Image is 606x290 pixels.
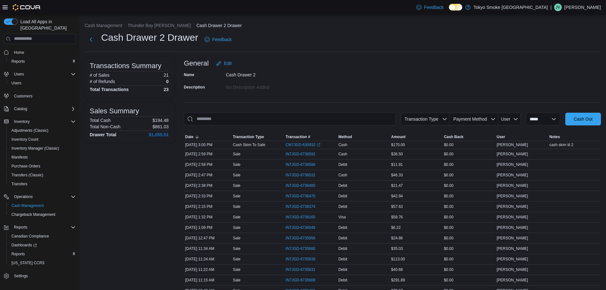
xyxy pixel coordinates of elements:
[497,246,528,251] span: [PERSON_NAME]
[233,257,240,262] p: Sale
[11,146,59,151] span: Inventory Manager (Classic)
[286,161,322,168] button: IN7JGD-6736588
[6,171,78,180] button: Transfers (Classic)
[404,117,438,122] span: Transaction Type
[90,107,139,115] h3: Sales Summary
[442,150,495,158] div: $0.00
[90,118,111,123] h6: Total Cash
[184,192,232,200] div: [DATE] 2:33 PM
[1,117,78,126] button: Inventory
[286,257,315,262] span: IN7JGD-6735639
[286,182,322,189] button: IN7JGD-6736485
[6,258,78,267] button: [US_STATE] CCRS
[184,203,232,210] div: [DATE] 2:15 PM
[286,192,322,200] button: IN7JGD-6736470
[233,236,240,241] p: Sale
[1,91,78,101] button: Customers
[574,116,592,122] span: Cash Out
[338,173,347,178] span: Cash
[152,118,169,123] p: $194.48
[11,193,35,201] button: Operations
[9,250,27,258] a: Reports
[548,133,601,141] button: Notes
[11,243,37,248] span: Dashboards
[226,82,311,90] div: No Description added
[9,241,76,249] span: Dashboards
[6,135,78,144] button: Inventory Count
[9,58,76,65] span: Reports
[317,143,320,147] svg: External link
[226,70,311,77] div: Cash Drawer 2
[449,4,462,11] input: Dark Mode
[128,23,191,28] button: Thunder Bay [PERSON_NAME]
[497,162,528,167] span: [PERSON_NAME]
[497,183,528,188] span: [PERSON_NAME]
[184,234,232,242] div: [DATE] 12:47 PM
[391,204,403,209] span: $57.63
[14,106,27,111] span: Catalog
[424,4,443,11] span: Feedback
[286,213,322,221] button: IN7JGD-6736165
[338,257,347,262] span: Debit
[1,271,78,280] button: Settings
[85,33,97,46] button: Next
[184,141,232,149] div: [DATE] 3:00 PM
[11,49,27,56] a: Home
[442,234,495,242] div: $0.00
[474,4,548,11] p: Tokyo Smoke [GEOGRAPHIC_DATA]
[184,72,194,77] label: Name
[85,22,601,30] nav: An example of EuiBreadcrumbs
[286,142,320,147] a: CM7JGD-630932External link
[14,50,24,55] span: Home
[286,183,315,188] span: IN7JGD-6736485
[9,79,76,87] span: Users
[214,57,234,70] button: Edit
[9,250,76,258] span: Reports
[11,272,76,280] span: Settings
[233,215,240,220] p: Sale
[233,225,240,230] p: Sale
[184,133,232,141] button: Date
[338,183,347,188] span: Debit
[6,153,78,162] button: Manifests
[184,161,232,168] div: [DATE] 2:58 PM
[9,162,43,170] a: Purchase Orders
[184,245,232,252] div: [DATE] 11:34 AM
[450,113,498,125] button: Payment Method
[233,142,265,147] p: Cash Skim To Safe
[286,266,322,273] button: IN7JGD-6735631
[338,236,347,241] span: Debit
[90,62,161,70] h3: Transactions Summary
[391,134,406,139] span: Amount
[497,215,528,220] span: [PERSON_NAME]
[286,204,315,209] span: IN7JGD-6736374
[338,142,347,147] span: Cash
[224,60,232,67] span: Edit
[233,152,240,157] p: Sale
[14,225,27,230] span: Reports
[184,171,232,179] div: [DATE] 2:47 PM
[11,128,48,133] span: Adjustments (Classic)
[90,79,115,84] h6: # of Refunds
[152,124,169,129] p: $861.03
[11,137,38,142] span: Inventory Count
[497,225,528,230] span: [PERSON_NAME]
[14,119,30,124] span: Inventory
[11,193,76,201] span: Operations
[14,94,32,99] span: Customers
[554,4,562,11] div: Jynessia Vepsalainen
[442,245,495,252] div: $0.00
[184,60,209,67] h3: General
[497,236,528,241] span: [PERSON_NAME]
[11,272,30,280] a: Settings
[9,171,76,179] span: Transfers (Classic)
[6,241,78,250] a: Dashboards
[338,215,346,220] span: Visa
[9,79,24,87] a: Users
[196,23,241,28] button: Cash Drawer 2 Drawer
[9,162,76,170] span: Purchase Orders
[286,215,315,220] span: IN7JGD-6736165
[495,133,548,141] button: User
[9,145,76,152] span: Inventory Manager (Classic)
